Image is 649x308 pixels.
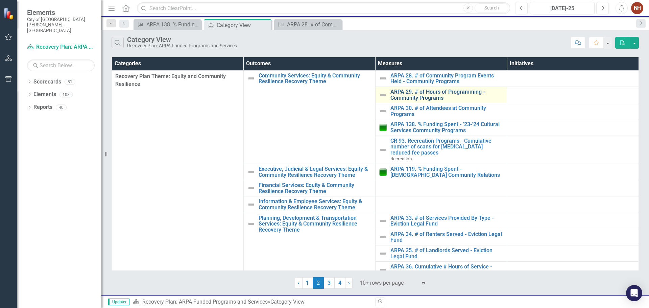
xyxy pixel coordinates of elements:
[259,182,372,194] a: Financial Services: Equity & Community Resilience Recovery Theme
[142,299,268,305] a: Recovery Plan: ARPA Funded Programs and Services
[217,21,270,29] div: Category View
[532,4,592,13] div: [DATE]-25
[631,2,643,14] button: NH
[375,119,507,136] td: Double-Click to Edit Right Click for Context Menu
[243,196,375,213] td: Double-Click to Edit Right Click for Context Menu
[375,245,507,261] td: Double-Click to Edit Right Click for Context Menu
[390,89,504,101] a: ARPA 29. # of Hours of Programming - Community Programs
[375,136,507,164] td: Double-Click to Edit Right Click for Context Menu
[626,285,642,301] div: Open Intercom Messenger
[390,156,412,161] span: Recreation
[475,3,508,13] button: Search
[379,74,387,82] img: Not Defined
[243,70,375,164] td: Double-Click to Edit Right Click for Context Menu
[108,299,129,305] span: Updater
[133,298,370,306] div: »
[375,213,507,229] td: Double-Click to Edit Right Click for Context Menu
[390,215,504,227] a: ARPA 33. # of Services Provided By Type - Eviction Legal Fund
[259,215,372,233] a: Planning, Development & Transportation Services: Equity & Community Resilience Recovery Theme
[127,36,237,43] div: Category View
[530,2,595,14] button: [DATE]-25
[298,280,299,286] span: ‹
[379,123,387,132] img: On Target
[379,266,387,274] img: Not Defined
[375,229,507,245] td: Double-Click to Edit Right Click for Context Menu
[3,8,15,20] img: ClearPoint Strategy
[390,231,504,243] a: ARPA 34. # of Renters Served - Eviction Legal Fund
[27,43,95,51] a: Recovery Plan: ARPA Funded Programs and Services
[56,104,67,110] div: 40
[146,20,199,29] div: ARPA 138. % Funding Spent - '23-'24 Cultural Services Community Programs
[390,166,504,178] a: ARPA 119. % Funding Spent - [DEMOGRAPHIC_DATA] Community Relations
[379,250,387,258] img: Not Defined
[247,168,255,176] img: Not Defined
[390,121,504,133] a: ARPA 138. % Funding Spent - '23-'24 Cultural Services Community Programs
[390,138,504,156] a: CR 93. Recreation Programs - Cumulative number of scans for [MEDICAL_DATA] reduced fee passes
[324,277,335,289] a: 3
[313,277,324,289] span: 2
[375,87,507,103] td: Double-Click to Edit Right Click for Context Menu
[115,73,240,88] span: Recovery Plan Theme: Equity and Community Resilience
[27,17,95,33] small: City of [GEOGRAPHIC_DATA][PERSON_NAME], [GEOGRAPHIC_DATA]
[390,73,504,85] a: ARPA 28. # of Community Program Events Held - Community Programs
[27,60,95,71] input: Search Below...
[259,73,372,85] a: Community Services: Equity & Community Resilience Recovery Theme
[243,164,375,180] td: Double-Click to Edit Right Click for Context Menu
[335,277,345,289] a: 4
[270,299,305,305] div: Category View
[379,91,387,99] img: Not Defined
[59,92,73,97] div: 108
[247,184,255,192] img: Not Defined
[33,91,56,98] a: Elements
[247,220,255,228] img: Not Defined
[135,20,199,29] a: ARPA 138. % Funding Spent - '23-'24 Cultural Services Community Programs
[379,217,387,225] img: Not Defined
[247,74,255,82] img: Not Defined
[390,105,504,117] a: ARPA 30. # of Attendees at Community Programs
[379,146,387,154] img: Not Defined
[379,107,387,115] img: Not Defined
[27,8,95,17] span: Elements
[259,198,372,210] a: Information & Employee Services: Equity & Community Resilience Recovery Theme
[33,103,52,111] a: Reports
[243,180,375,196] td: Double-Click to Edit Right Click for Context Menu
[247,200,255,209] img: Not Defined
[65,79,75,85] div: 81
[375,262,507,278] td: Double-Click to Edit Right Click for Context Menu
[375,103,507,119] td: Double-Click to Edit Right Click for Context Menu
[390,247,504,259] a: ARPA 35. # of Landlords Served - Eviction Legal Fund
[276,20,340,29] a: ARPA 28. # of Community Program Events Held - Community Programs
[379,168,387,176] img: On Target
[379,233,387,241] img: Not Defined
[137,2,510,14] input: Search ClearPoint...
[348,280,350,286] span: ›
[375,164,507,180] td: Double-Click to Edit Right Click for Context Menu
[259,166,372,178] a: Executive, Judicial & Legal Services: Equity & Community Resilience Recovery Theme
[287,20,340,29] div: ARPA 28. # of Community Program Events Held - Community Programs
[390,264,504,276] a: ARPA 36. Cumulative # Hours of Service - Eviction Legal Fund
[33,78,61,86] a: Scorecards
[127,43,237,48] div: Recovery Plan: ARPA Funded Programs and Services
[375,70,507,87] td: Double-Click to Edit Right Click for Context Menu
[302,277,313,289] a: 1
[484,5,499,10] span: Search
